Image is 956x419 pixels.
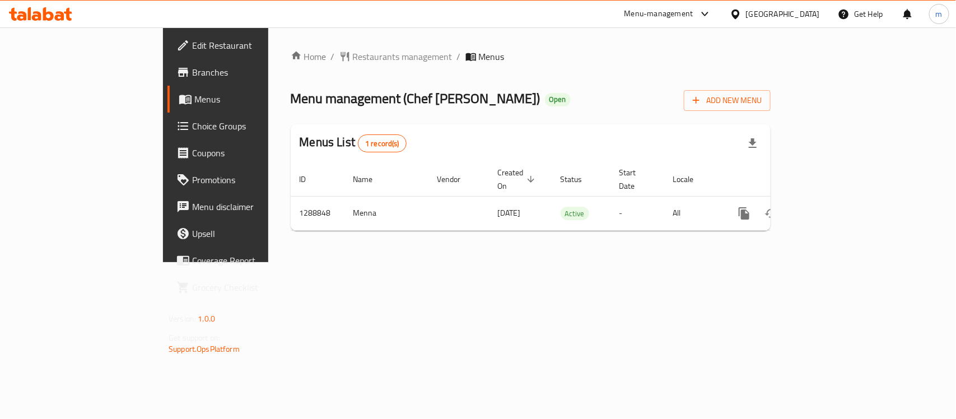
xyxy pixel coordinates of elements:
td: - [610,196,664,230]
a: Upsell [167,220,323,247]
li: / [331,50,335,63]
span: Open [545,95,571,104]
span: Menus [479,50,505,63]
span: m [936,8,943,20]
a: Edit Restaurant [167,32,323,59]
span: 1 record(s) [358,138,406,149]
span: ID [300,173,321,186]
a: Branches [167,59,323,86]
span: Menu disclaimer [192,200,314,213]
span: Menu management ( Chef [PERSON_NAME] ) [291,86,540,111]
button: Change Status [758,200,785,227]
th: Actions [722,162,847,197]
span: Start Date [619,166,651,193]
a: Restaurants management [339,50,453,63]
span: Name [353,173,388,186]
a: Menu disclaimer [167,193,323,220]
span: Version: [169,311,196,326]
a: Coverage Report [167,247,323,274]
button: more [731,200,758,227]
span: Coverage Report [192,254,314,267]
a: Grocery Checklist [167,274,323,301]
span: 1.0.0 [198,311,215,326]
div: Export file [739,130,766,157]
a: Support.OpsPlatform [169,342,240,356]
span: Menus [194,92,314,106]
span: Coupons [192,146,314,160]
span: Active [561,207,589,220]
table: enhanced table [291,162,847,231]
a: Coupons [167,139,323,166]
span: Restaurants management [353,50,453,63]
span: Choice Groups [192,119,314,133]
a: Menus [167,86,323,113]
div: [GEOGRAPHIC_DATA] [746,8,820,20]
span: Status [561,173,597,186]
span: Branches [192,66,314,79]
span: Upsell [192,227,314,240]
a: Promotions [167,166,323,193]
span: Get support on: [169,330,220,345]
span: Locale [673,173,708,186]
span: Add New Menu [693,94,762,108]
div: Open [545,93,571,106]
nav: breadcrumb [291,50,771,63]
h2: Menus List [300,134,407,152]
div: Menu-management [624,7,693,21]
td: Menna [344,196,428,230]
button: Add New Menu [684,90,771,111]
span: Vendor [437,173,475,186]
span: [DATE] [498,206,521,220]
a: Choice Groups [167,113,323,139]
span: Promotions [192,173,314,187]
div: Total records count [358,134,407,152]
span: Grocery Checklist [192,281,314,294]
span: Edit Restaurant [192,39,314,52]
span: Created On [498,166,538,193]
td: All [664,196,722,230]
li: / [457,50,461,63]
